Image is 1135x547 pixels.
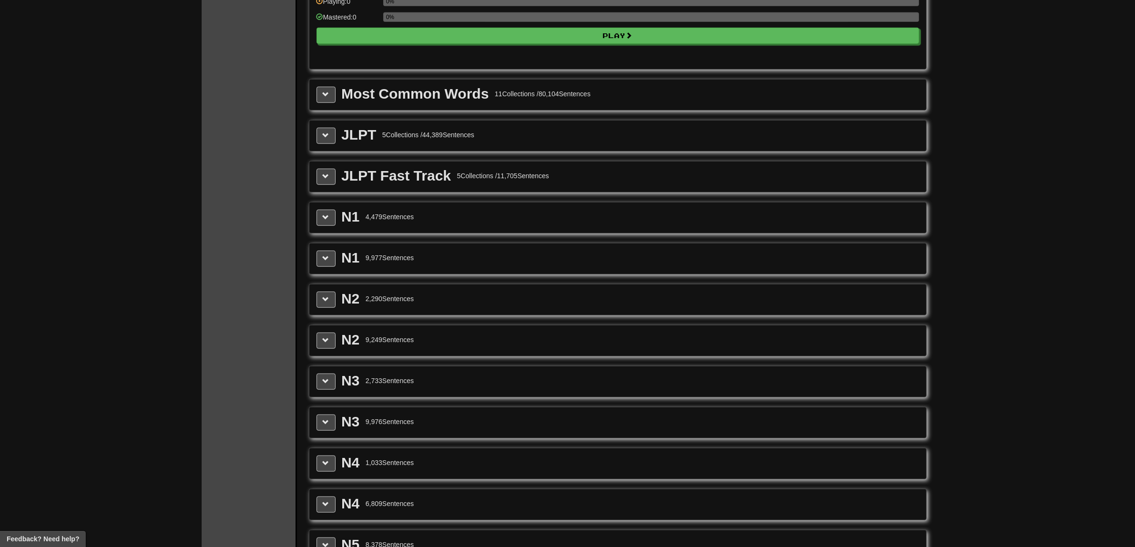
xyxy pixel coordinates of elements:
div: 1,033 Sentences [366,458,414,467]
div: N1 [341,210,359,224]
button: Play [317,28,919,44]
div: 9,977 Sentences [366,253,414,263]
div: 9,249 Sentences [366,335,414,344]
div: 2,733 Sentences [366,376,414,385]
div: Mastered: 0 [317,12,378,28]
div: N1 [341,251,359,265]
div: 5 Collections / 11,705 Sentences [457,171,549,181]
div: N4 [341,496,359,511]
div: N3 [341,415,359,429]
div: Most Common Words [341,87,489,101]
div: N3 [341,374,359,388]
div: N4 [341,456,359,470]
div: N2 [341,333,359,347]
div: JLPT Fast Track [341,169,451,183]
div: 2,290 Sentences [366,294,414,304]
div: 4,479 Sentences [366,212,414,222]
div: 9,976 Sentences [366,417,414,426]
div: JLPT [341,128,376,142]
div: 5 Collections / 44,389 Sentences [382,130,474,140]
span: Open feedback widget [7,534,79,544]
div: 6,809 Sentences [366,499,414,508]
div: 11 Collections / 80,104 Sentences [495,89,591,99]
div: N2 [341,292,359,306]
